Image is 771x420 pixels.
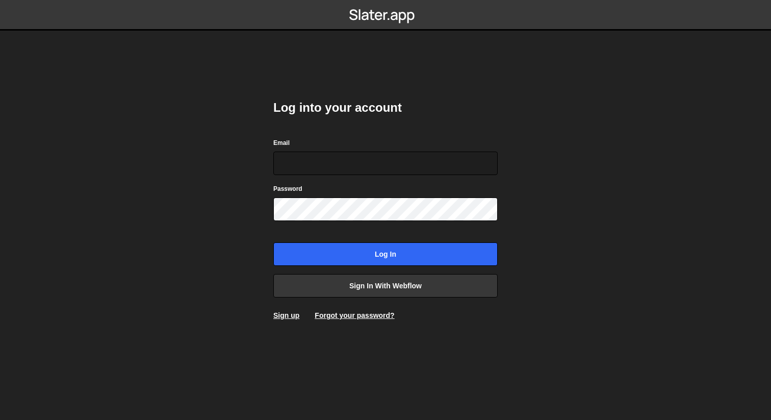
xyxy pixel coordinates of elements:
a: Sign up [273,311,299,319]
a: Forgot your password? [315,311,394,319]
label: Email [273,138,290,148]
label: Password [273,184,302,194]
input: Log in [273,242,498,266]
a: Sign in with Webflow [273,274,498,298]
h2: Log into your account [273,100,498,116]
